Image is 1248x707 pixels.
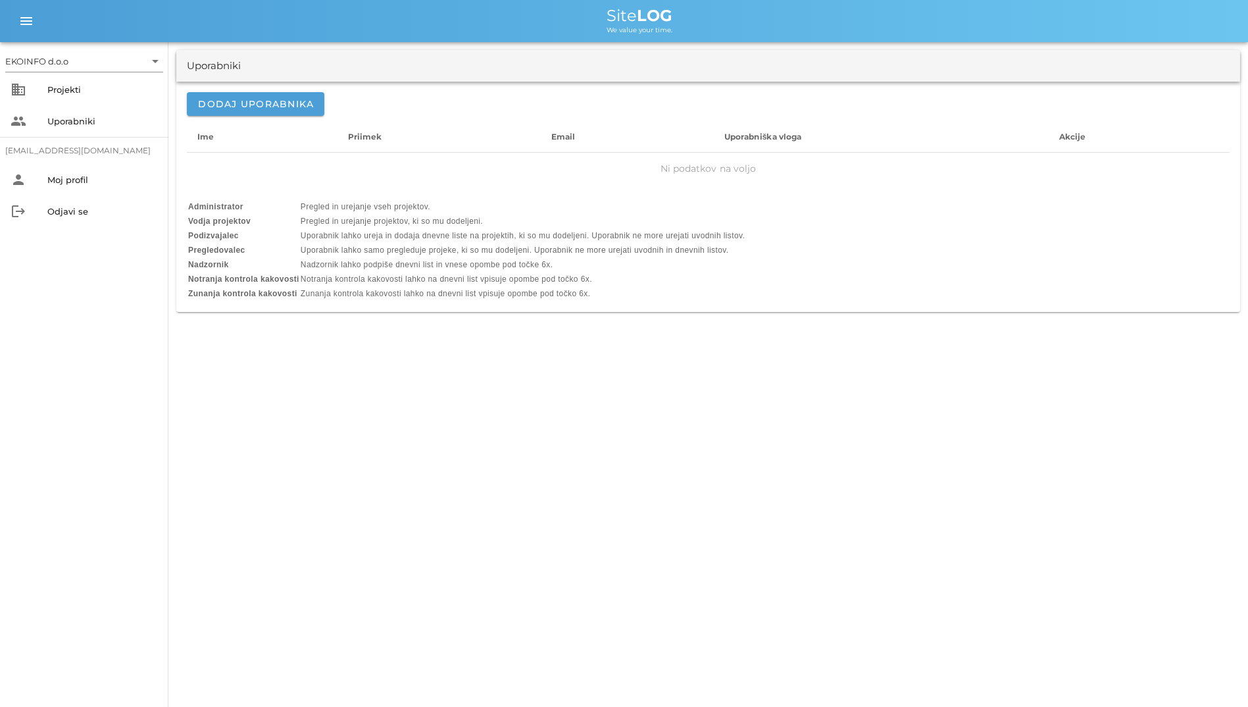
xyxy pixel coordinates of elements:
[187,153,1230,184] td: Ni podatkov na voljo
[607,6,672,25] span: Site
[724,132,801,142] span: Uporabniška vloga
[188,275,299,284] b: Notranja kontrola kakovosti
[188,217,251,226] b: Vodja projektov
[11,113,26,129] i: people
[47,206,158,217] div: Odjavi se
[187,121,337,153] th: Ime: Ni razvrščeno. Aktivirajte za naraščajoče razvrščanje.
[47,116,158,126] div: Uporabniki
[188,231,239,240] b: Podizvajalec
[5,51,163,72] div: EKOINFO d.o.o
[187,92,324,116] button: Dodaj uporabnika
[187,59,241,74] div: Uporabniki
[11,172,26,188] i: person
[348,132,382,142] span: Priimek
[301,200,745,213] td: Pregled in urejanje vseh projektov.
[301,287,745,300] td: Zunanja kontrola kakovosti lahko na dnevni list vpisuje opombe pod točko 6x.
[11,82,26,97] i: business
[541,121,714,153] th: Email: Ni razvrščeno. Aktivirajte za naraščajoče razvrščanje.
[1049,121,1230,153] th: Akcije: Ni razvrščeno. Aktivirajte za naraščajoče razvrščanje.
[188,260,229,269] b: Nadzornik
[188,202,243,211] b: Administrator
[197,132,214,142] span: Ime
[607,26,672,34] span: We value your time.
[188,246,245,255] b: Pregledovalec
[5,55,68,67] div: EKOINFO d.o.o
[301,273,745,286] td: Notranja kontrola kakovosti lahko na dnevni list vpisuje opombe pod točko 6x.
[637,6,672,25] b: LOG
[147,53,163,69] i: arrow_drop_down
[18,13,34,29] i: menu
[47,174,158,185] div: Moj profil
[337,121,541,153] th: Priimek: Ni razvrščeno. Aktivirajte za naraščajoče razvrščanje.
[301,215,745,228] td: Pregled in urejanje projektov, ki so mu dodeljeni.
[1059,132,1086,142] span: Akcije
[714,121,1049,153] th: Uporabniška vloga: Ni razvrščeno. Aktivirajte za naraščajoče razvrščanje.
[11,203,26,219] i: logout
[301,229,745,242] td: Uporabnik lahko ureja in dodaja dnevne liste na projektih, ki so mu dodeljeni. Uporabnik ne more ...
[301,244,745,257] td: Uporabnik lahko samo pregleduje projeke, ki so mu dodeljeni. Uporabnik ne more urejati uvodnih in...
[551,132,576,142] span: Email
[301,258,745,271] td: Nadzornik lahko podpiše dnevni list in vnese opombe pod točke 6x.
[197,98,314,110] span: Dodaj uporabnika
[47,84,158,95] div: Projekti
[188,289,297,298] b: Zunanja kontrola kakovosti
